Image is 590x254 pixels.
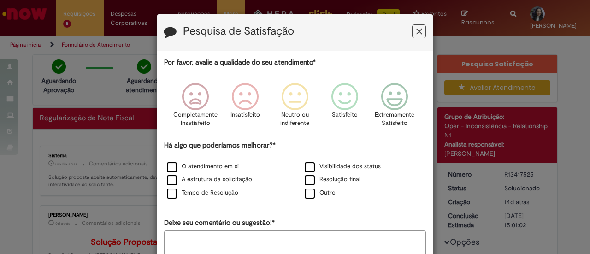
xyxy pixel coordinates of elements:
[305,162,381,171] label: Visibilidade dos status
[321,76,368,139] div: Satisfeito
[173,111,218,128] p: Completamente Insatisfeito
[332,111,358,119] p: Satisfeito
[305,189,336,197] label: Outro
[230,111,260,119] p: Insatisfeito
[167,175,252,184] label: A estrutura da solicitação
[371,76,418,139] div: Extremamente Satisfeito
[171,76,218,139] div: Completamente Insatisfeito
[222,76,269,139] div: Insatisfeito
[305,175,360,184] label: Resolução final
[278,111,312,128] p: Neutro ou indiferente
[375,111,414,128] p: Extremamente Satisfeito
[167,162,239,171] label: O atendimento em si
[164,58,316,67] label: Por favor, avalie a qualidade do seu atendimento*
[167,189,238,197] label: Tempo de Resolução
[271,76,319,139] div: Neutro ou indiferente
[164,141,426,200] div: Há algo que poderíamos melhorar?*
[183,25,294,37] label: Pesquisa de Satisfação
[164,218,275,228] label: Deixe seu comentário ou sugestão!*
